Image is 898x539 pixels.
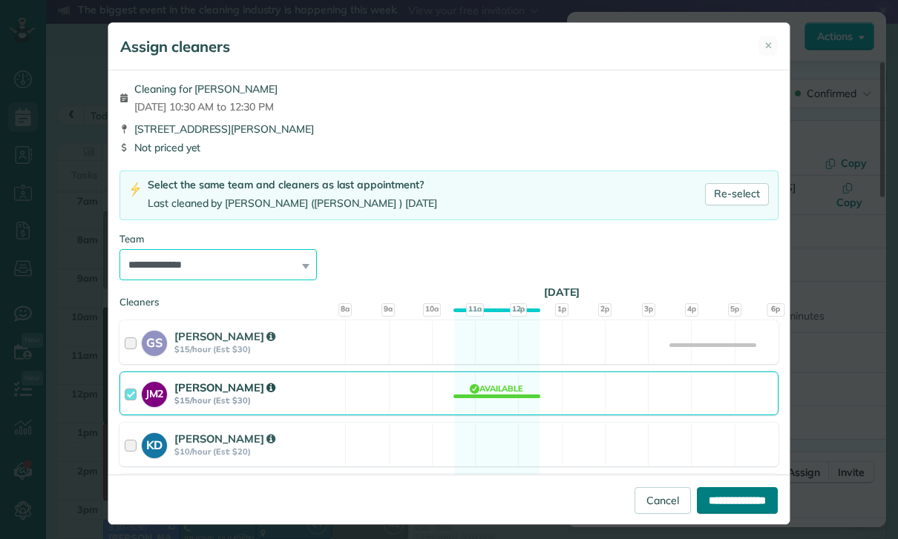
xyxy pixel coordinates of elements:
[174,431,275,446] strong: [PERSON_NAME]
[148,196,437,211] div: Last cleaned by [PERSON_NAME] ([PERSON_NAME] ) [DATE]
[134,82,278,96] span: Cleaning for [PERSON_NAME]
[174,329,275,343] strong: [PERSON_NAME]
[119,295,779,300] div: Cleaners
[119,140,779,155] div: Not priced yet
[174,395,341,406] strong: $15/hour (Est: $30)
[764,39,773,53] span: ✕
[142,331,167,351] strong: GS
[635,487,691,514] a: Cancel
[142,433,167,454] strong: KD
[174,446,341,457] strong: $10/hour (Est: $20)
[174,380,275,394] strong: [PERSON_NAME]
[119,232,779,246] div: Team
[119,122,779,136] div: [STREET_ADDRESS][PERSON_NAME]
[705,183,769,205] a: Re-select
[134,99,278,114] span: [DATE] 10:30 AM to 12:30 PM
[142,382,167,402] strong: JM2
[148,177,437,193] div: Select the same team and cleaners as last appointment?
[174,344,341,354] strong: $15/hour (Est: $30)
[120,36,230,57] h5: Assign cleaners
[129,182,142,197] img: lightning-bolt-icon-94e5364df696ac2de96d3a42b8a9ff6ba979493684c50e6bbbcda72601fa0d29.png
